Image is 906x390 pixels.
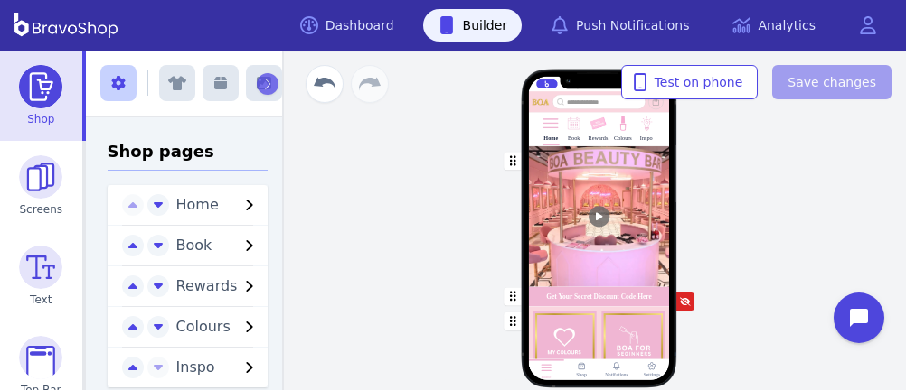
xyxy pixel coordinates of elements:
[718,9,830,42] a: Analytics
[640,135,653,142] div: Inspo
[576,372,587,378] div: Shop
[528,286,669,306] button: Get Your Secret Discount Code Here
[169,235,269,256] button: Book
[27,112,54,126] span: Shop
[536,9,703,42] a: Push Notifications
[614,135,632,142] div: Colours
[543,135,558,142] div: Home
[541,375,551,379] div: Home
[423,9,523,42] a: Builder
[637,73,743,91] span: Test on phone
[20,202,63,217] span: Screens
[788,73,876,91] span: Save changes
[169,275,269,297] button: Rewards
[621,65,759,99] button: Test on phone
[176,237,212,254] span: Book
[176,318,231,335] span: Colours
[108,139,269,171] h3: Shop pages
[169,316,269,338] button: Colours
[286,9,409,42] a: Dashboard
[176,277,238,294] span: Rewards
[568,135,580,142] div: Book
[169,194,269,216] button: Home
[176,196,219,213] span: Home
[772,65,892,99] button: Save changes
[169,357,269,378] button: Inspo
[643,372,659,378] div: Settings
[605,372,628,378] div: Notifations
[14,13,118,38] img: BravoShop
[30,292,52,307] span: Text
[589,135,609,142] div: Rewards
[176,358,215,376] span: Inspo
